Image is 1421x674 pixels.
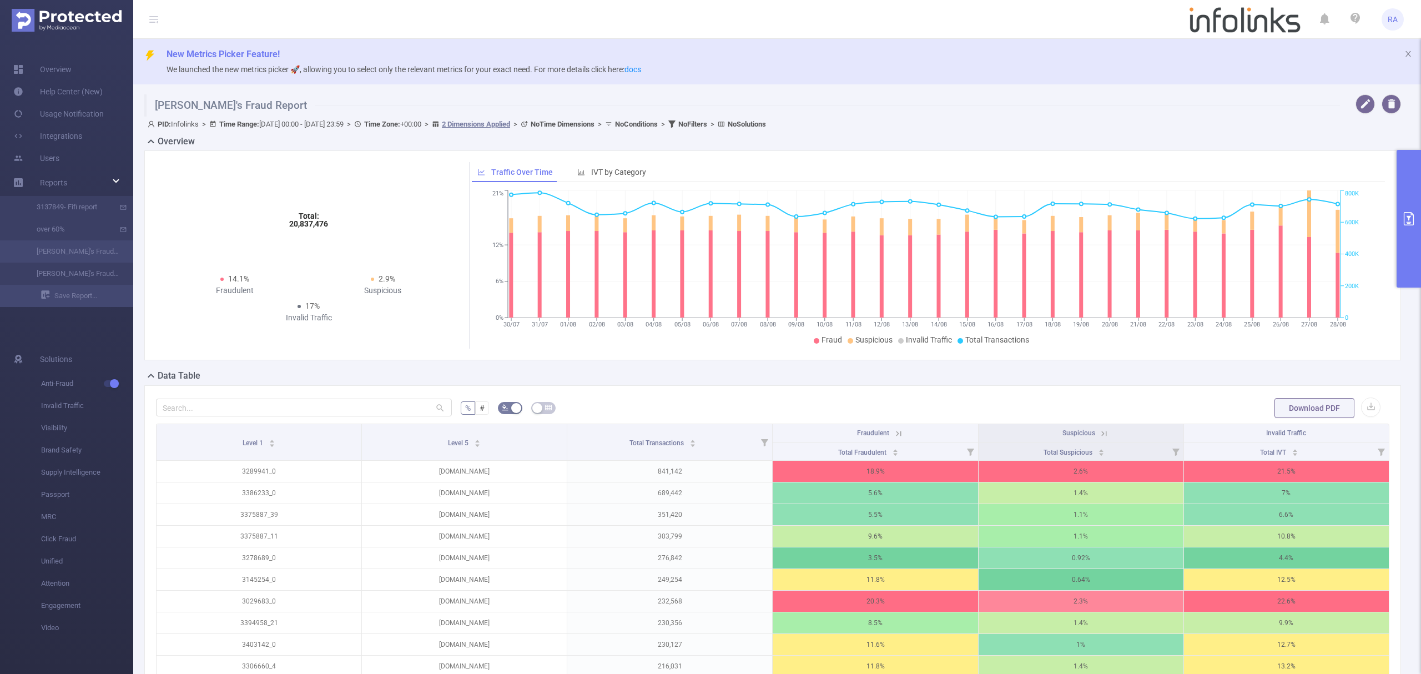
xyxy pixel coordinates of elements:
span: We launched the new metrics picker 🚀, allowing you to select only the relevant metrics for your e... [167,65,641,74]
tspan: Total: [299,212,319,220]
p: 3145254_0 [157,569,361,590]
a: over 60% [22,218,120,240]
a: Save Report... [41,285,133,307]
div: Invalid Traffic [235,312,383,324]
i: icon: caret-up [269,438,275,441]
p: [DOMAIN_NAME] [362,461,567,482]
span: Invalid Traffic [906,335,952,344]
p: 3.5% [773,547,977,569]
tspan: 04/08 [646,321,662,328]
span: # [480,404,485,413]
a: Usage Notification [13,103,104,125]
p: 9.6% [773,526,977,547]
p: 276,842 [567,547,772,569]
p: 12.5% [1184,569,1389,590]
p: [DOMAIN_NAME] [362,482,567,504]
p: [DOMAIN_NAME] [362,569,567,590]
tspan: 20/08 [1101,321,1117,328]
p: 3278689_0 [157,547,361,569]
h2: Data Table [158,369,200,383]
span: New Metrics Picker Feature! [167,49,280,59]
span: Reports [40,178,67,187]
p: 1% [979,634,1183,655]
tspan: 600K [1345,219,1359,226]
span: Visibility [41,417,133,439]
button: Download PDF [1274,398,1354,418]
p: [DOMAIN_NAME] [362,504,567,525]
p: 3375887_11 [157,526,361,547]
i: icon: caret-up [892,447,898,451]
p: 2.3% [979,591,1183,612]
tspan: 0 [1345,314,1348,321]
p: 8.5% [773,612,977,633]
a: [PERSON_NAME]'s Fraud Report with Host (site) [22,263,120,285]
tspan: 26/08 [1272,321,1288,328]
span: > [707,120,718,128]
tspan: 6% [496,278,503,285]
p: 22.6% [1184,591,1389,612]
i: icon: thunderbolt [144,50,155,61]
span: Unified [41,550,133,572]
span: Total Fraudulent [838,449,888,456]
i: icon: caret-down [690,442,696,446]
tspan: 21% [492,190,503,198]
span: Total Transactions [965,335,1029,344]
a: 3137849- Fifi report [22,196,120,218]
p: 4.4% [1184,547,1389,569]
span: MRC [41,506,133,528]
p: 3403142_0 [157,634,361,655]
p: 7% [1184,482,1389,504]
span: > [510,120,521,128]
i: icon: caret-up [1292,447,1298,451]
div: Sort [1292,447,1298,454]
tspan: 400K [1345,251,1359,258]
p: [DOMAIN_NAME] [362,547,567,569]
i: icon: table [545,404,552,411]
span: Total IVT [1260,449,1288,456]
p: 5.5% [773,504,977,525]
p: [DOMAIN_NAME] [362,526,567,547]
span: > [658,120,668,128]
a: Help Center (New) [13,81,103,103]
p: [DOMAIN_NAME] [362,612,567,633]
i: icon: caret-up [1098,447,1104,451]
p: 3375887_39 [157,504,361,525]
span: Traffic Over Time [491,168,553,177]
tspan: 24/08 [1216,321,1232,328]
p: 3386233_0 [157,482,361,504]
div: Sort [1098,447,1105,454]
span: Engagement [41,595,133,617]
span: Supply Intelligence [41,461,133,484]
tspan: 08/08 [759,321,775,328]
b: No Time Dimensions [531,120,594,128]
tspan: 19/08 [1073,321,1089,328]
span: Fraud [822,335,842,344]
span: Video [41,617,133,639]
span: 14.1% [228,274,249,283]
p: [DOMAIN_NAME] [362,591,567,612]
p: 841,142 [567,461,772,482]
tspan: 05/08 [674,321,690,328]
input: Search... [156,399,452,416]
i: icon: caret-up [690,438,696,441]
i: icon: caret-down [892,451,898,455]
a: [PERSON_NAME]'s Fraud Report [22,240,120,263]
tspan: 07/08 [731,321,747,328]
span: Total Transactions [629,439,686,447]
p: 11.6% [773,634,977,655]
h1: [PERSON_NAME]'s Fraud Report [144,94,1340,117]
p: 232,568 [567,591,772,612]
a: docs [624,65,641,74]
span: Click Fraud [41,528,133,550]
b: PID: [158,120,171,128]
i: Filter menu [757,424,772,460]
i: icon: caret-up [475,438,481,441]
p: 1.4% [979,612,1183,633]
p: 0.92% [979,547,1183,569]
i: icon: bg-colors [502,404,508,411]
i: icon: close [1404,50,1412,58]
span: > [421,120,432,128]
i: icon: line-chart [477,168,485,176]
p: 3029683_0 [157,591,361,612]
b: No Filters [678,120,707,128]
